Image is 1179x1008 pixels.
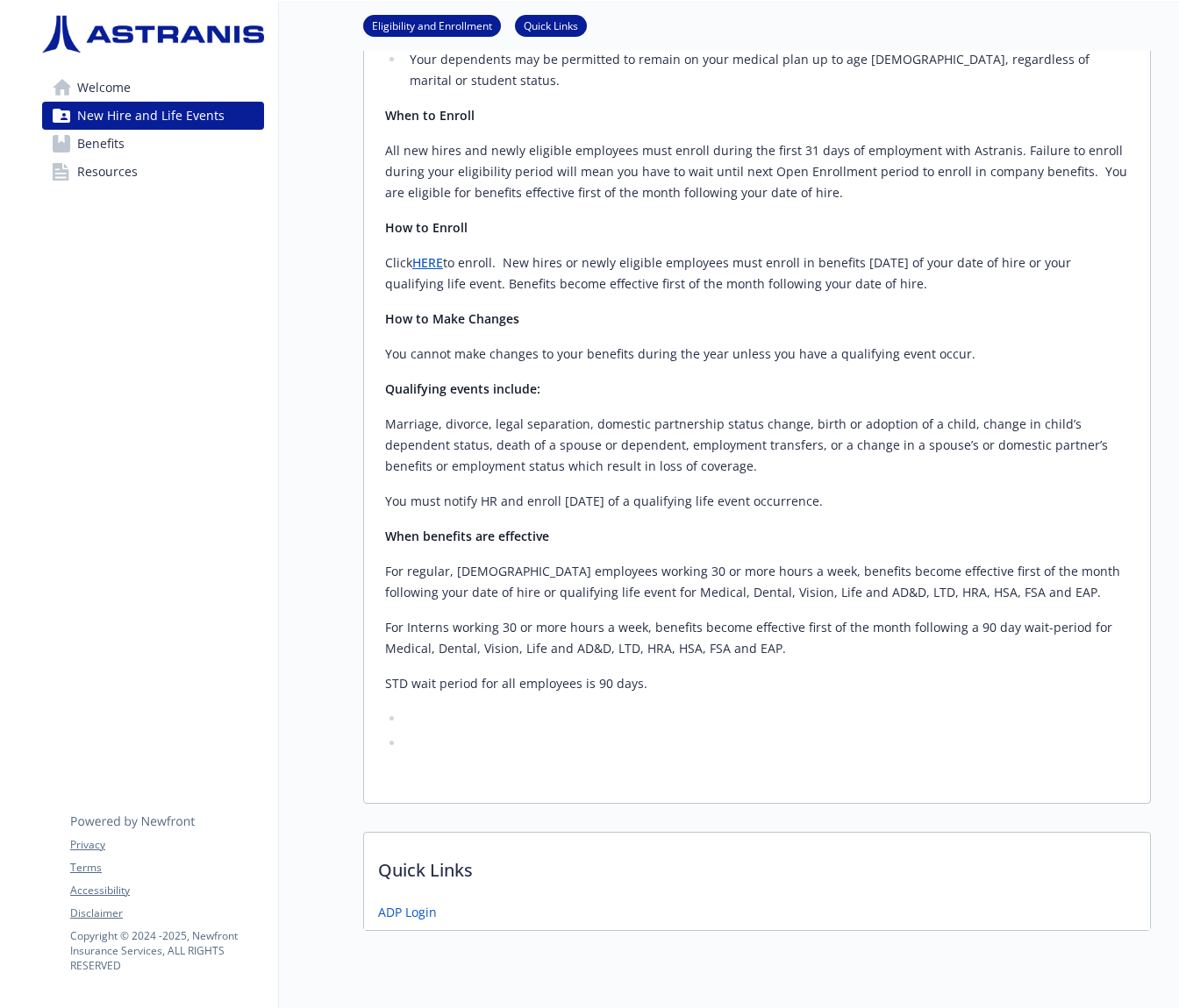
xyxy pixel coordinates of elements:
li: Your dependents may be permitted to remain on your medical plan up to age [DEMOGRAPHIC_DATA], reg... [404,49,1129,91]
a: Disclaimer [70,905,263,921]
a: ADP Login [378,903,437,921]
a: New Hire and Life Events [42,102,264,130]
strong: How to Make Changes [385,310,519,327]
p: For Interns working 30 or more hours a week, benefits become effective first of the month followi... [385,617,1129,659]
a: Accessibility [70,883,263,898]
a: Eligibility and Enrollment [363,17,501,33]
span: Benefits [77,130,125,158]
strong: How to Enroll [385,219,468,236]
p: Click to enroll. New hires or newly eligible employees must enroll in benefits [DATE] of your dat... [385,252,1129,295]
a: Benefits [42,130,264,158]
p: You must notify HR and enroll [DATE] of a qualifying life event occurrence. [385,491,1129,512]
a: Resources [42,158,264,186]
p: STD wait period for all employees is 90 days. [385,673,1129,694]
strong: When to Enroll [385,107,475,124]
a: Welcome [42,74,264,102]
p: For regular, [DEMOGRAPHIC_DATA] employees working 30 or more hours a week, benefits become effect... [385,561,1129,603]
span: New Hire and Life Events [77,102,225,130]
p: You cannot make changes to your benefits during the year unless you have a qualifying event occur. [385,344,1129,365]
a: HERE [412,254,443,271]
strong: When benefits are effective [385,528,549,544]
p: Marriage, divorce, legal separation, domestic partnership status change, birth or adoption of a c... [385,414,1129,477]
p: Copyright © 2024 - 2025 , Newfront Insurance Services, ALL RIGHTS RESERVED [70,928,263,973]
p: Quick Links [364,833,1150,898]
p: All new hires and newly eligible employees must enroll during the first 31 days of employment wit... [385,140,1129,203]
a: Privacy [70,837,263,853]
strong: Qualifying events include: [385,380,540,397]
a: Quick Links [515,17,587,33]
a: Terms [70,860,263,876]
span: Welcome [77,74,131,102]
span: Resources [77,158,138,186]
